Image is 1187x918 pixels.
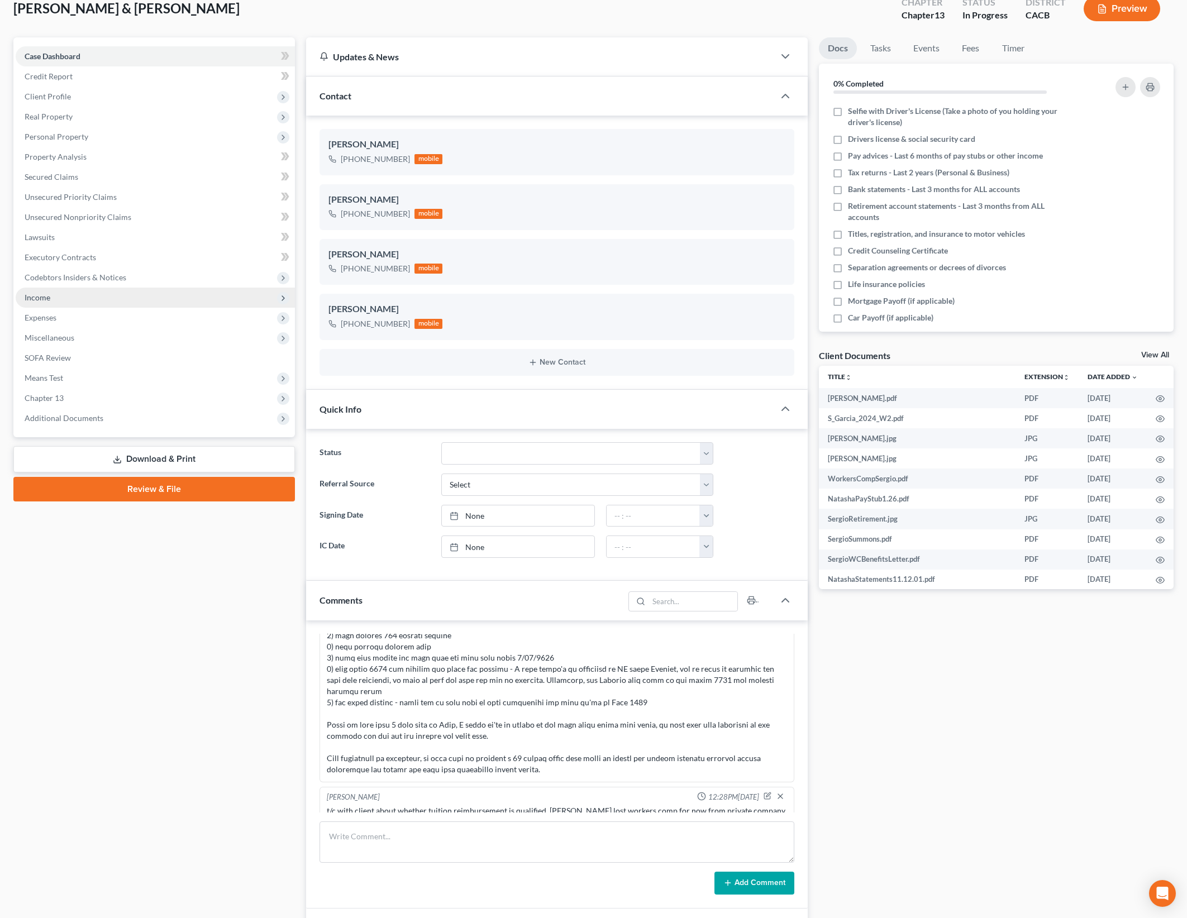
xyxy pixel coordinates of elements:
a: Tasks [861,37,900,59]
a: Fees [953,37,989,59]
div: [PERSON_NAME] [328,303,785,316]
a: Events [904,37,948,59]
span: Property Analysis [25,152,87,161]
a: None [442,536,595,557]
span: Drivers license & social security card [848,133,975,145]
span: Client Profile [25,92,71,101]
td: [DATE] [1079,570,1147,590]
span: Case Dashboard [25,51,80,61]
td: [DATE] [1079,529,1147,549]
label: IC Date [314,535,435,558]
input: -- : -- [607,505,700,527]
a: Unsecured Priority Claims [16,187,295,207]
a: Docs [819,37,857,59]
td: PDF [1016,529,1079,549]
a: Review & File [13,477,295,501]
td: [DATE] [1079,468,1147,489]
td: [DATE] [1079,428,1147,448]
input: Search... [649,592,737,611]
td: [DATE] [1079,408,1147,428]
td: WorkersCompSergio.pdf [819,468,1016,489]
span: Additional Documents [25,413,103,423]
td: [DATE] [1079,448,1147,468]
div: t/c with client about whether tuition reimbursement is qualified, [PERSON_NAME] lost workers comp... [327,805,786,828]
td: SergioSummons.pdf [819,529,1016,549]
input: -- : -- [607,536,700,557]
span: Selfie with Driver's License (Take a photo of you holding your driver's license) [848,106,1075,128]
span: Chapter 13 [25,393,64,403]
span: Income [25,293,50,302]
div: [PERSON_NAME] [328,138,785,151]
a: SOFA Review [16,348,295,368]
div: [PHONE_NUMBER] [341,208,410,219]
td: NatashaPayStub1.26.pdf [819,489,1016,509]
td: PDF [1016,570,1079,590]
button: New Contact [328,358,785,367]
i: expand_more [1131,374,1138,381]
span: Personal Property [25,132,88,141]
span: Car Payoff (if applicable) [848,312,933,323]
td: S_Garcia_2024_W2.pdf [819,408,1016,428]
a: Secured Claims [16,167,295,187]
td: JPG [1016,428,1079,448]
div: In Progress [962,9,1008,22]
span: Retirement account statements - Last 3 months from ALL accounts [848,200,1075,223]
span: Mortgage Payoff (if applicable) [848,295,955,307]
a: Download & Print [13,446,295,472]
div: Updates & News [320,51,760,63]
td: [DATE] [1079,509,1147,529]
div: [PERSON_NAME] [328,193,785,207]
button: Add Comment [714,872,794,895]
span: Expenses [25,313,56,322]
span: Bank statements - Last 3 months for ALL accounts [848,184,1020,195]
td: PDF [1016,408,1079,428]
span: 12:28PM[DATE] [708,792,759,802]
i: unfold_more [1063,374,1070,381]
span: Codebtors Insiders & Notices [25,272,126,282]
span: Unsecured Nonpriority Claims [25,212,131,222]
a: Credit Report [16,66,295,87]
span: Unsecured Priority Claims [25,192,117,202]
div: mobile [414,209,442,219]
td: SergioWCBenefitsLetter.pdf [819,549,1016,570]
span: SOFA Review [25,353,71,362]
span: Comments [320,595,363,605]
a: Executory Contracts [16,247,295,267]
span: Means Test [25,373,63,382]
div: [PERSON_NAME] [327,792,380,803]
span: Titles, registration, and insurance to motor vehicles [848,228,1025,240]
div: mobile [414,264,442,274]
div: CACB [1026,9,1066,22]
td: [PERSON_NAME].jpg [819,448,1016,468]
div: [PHONE_NUMBER] [341,263,410,274]
div: [PHONE_NUMBER] [341,154,410,165]
td: SergioRetirement.jpg [819,509,1016,529]
span: Pay advices - Last 6 months of pay stubs or other income [848,150,1043,161]
div: Client Documents [819,350,890,361]
td: [PERSON_NAME].pdf [819,388,1016,408]
a: Timer [993,37,1033,59]
td: PDF [1016,489,1079,509]
a: Unsecured Nonpriority Claims [16,207,295,227]
a: Property Analysis [16,147,295,167]
td: JPG [1016,509,1079,529]
td: [DATE] [1079,388,1147,408]
div: [PHONE_NUMBER] [341,318,410,329]
span: Miscellaneous [25,333,74,342]
a: View All [1141,351,1169,359]
strong: 0% Completed [833,79,884,88]
span: Credit Counseling Certificate [848,245,948,256]
span: Credit Report [25,71,73,81]
a: Extensionunfold_more [1024,372,1070,381]
div: mobile [414,154,442,164]
span: Life insurance policies [848,279,925,290]
td: PDF [1016,549,1079,570]
div: Open Intercom Messenger [1149,880,1176,907]
label: Referral Source [314,474,435,496]
a: Date Added expand_more [1088,372,1138,381]
td: [DATE] [1079,489,1147,509]
span: Separation agreements or decrees of divorces [848,262,1006,273]
i: unfold_more [845,374,852,381]
td: [PERSON_NAME].jpg [819,428,1016,448]
span: Executory Contracts [25,252,96,262]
